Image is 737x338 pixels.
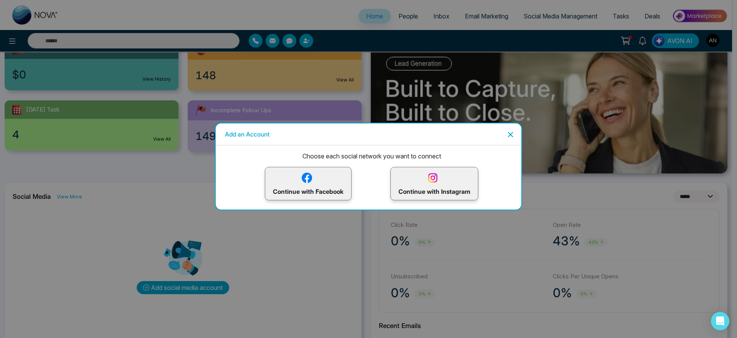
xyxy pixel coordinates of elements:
img: facebook [300,171,314,185]
p: Choose each social network you want to connect [222,152,521,161]
p: Continue with Facebook [273,171,344,196]
img: instagram [426,171,440,185]
button: Close [503,128,515,140]
h5: Add an Account [225,130,269,139]
p: Continue with Instagram [398,171,470,196]
div: Open Intercom Messenger [711,312,729,330]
